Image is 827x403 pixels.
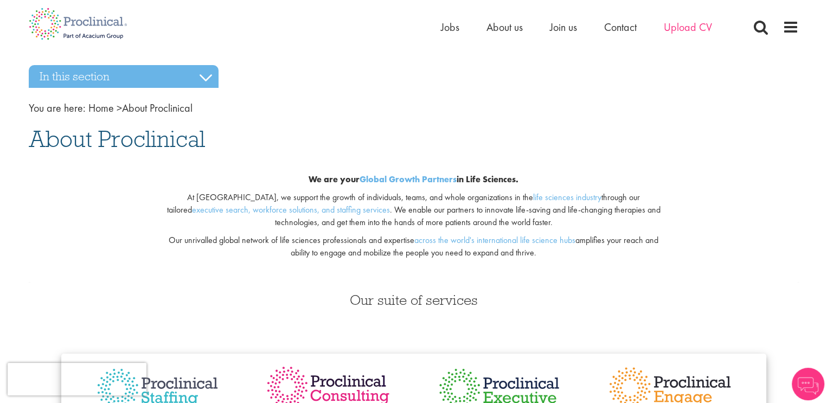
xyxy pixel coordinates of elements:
[309,174,518,185] b: We are your in Life Sciences.
[117,101,122,115] span: >
[29,101,86,115] span: You are here:
[159,234,668,259] p: Our unrivalled global network of life sciences professionals and expertise amplifies your reach a...
[486,20,523,34] a: About us
[604,20,637,34] a: Contact
[8,363,146,395] iframe: reCAPTCHA
[664,20,712,34] a: Upload CV
[533,191,601,203] a: life sciences industry
[159,191,668,229] p: At [GEOGRAPHIC_DATA], we support the growth of individuals, teams, and whole organizations in the...
[792,368,824,400] img: Chatbot
[29,124,205,153] span: About Proclinical
[29,65,219,88] h3: In this section
[29,293,799,307] h3: Our suite of services
[88,101,193,115] span: About Proclinical
[360,174,457,185] a: Global Growth Partners
[441,20,459,34] a: Jobs
[550,20,577,34] a: Join us
[191,204,389,215] a: executive search, workforce solutions, and staffing services
[88,101,114,115] a: breadcrumb link to Home
[414,234,575,246] a: across the world's international life science hubs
